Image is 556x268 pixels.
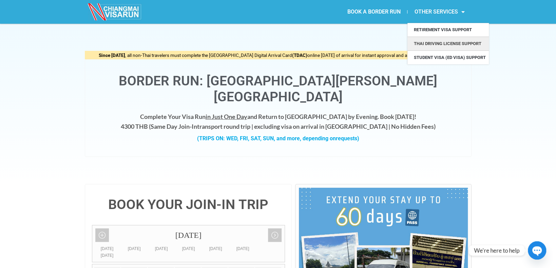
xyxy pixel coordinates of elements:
h4: BOOK YOUR JOIN-IN TRIP [92,198,285,211]
strong: (TDAC) [292,53,307,58]
h4: Complete Your Visa Run and Return to [GEOGRAPHIC_DATA] by Evening. Book [DATE]! 4300 THB ( transp... [92,112,464,131]
div: [DATE] [229,245,256,252]
strong: (TRIPS ON: WED, FRI, SAT, SUN, and more, depending on [197,135,359,142]
a: BOOK A BORDER RUN [340,4,407,20]
strong: Same Day Join-In [151,123,197,130]
div: [DATE] [94,245,121,252]
div: [DATE] [202,245,229,252]
div: [DATE] [121,245,148,252]
div: [DATE] [94,252,121,259]
span: requests) [336,135,359,142]
a: Thai Driving License Support [407,37,489,50]
strong: Since [DATE] [99,53,125,58]
div: [DATE] [92,225,285,245]
span: , all non-Thai travelers must complete the [GEOGRAPHIC_DATA] Digital Arrival Card online [DATE] o... [99,53,458,58]
div: [DATE] [175,245,202,252]
span: in Just One Day [206,113,247,120]
nav: Menu [278,4,471,20]
h1: Border Run: [GEOGRAPHIC_DATA][PERSON_NAME][GEOGRAPHIC_DATA] [92,73,464,105]
div: [DATE] [148,245,175,252]
a: OTHER SERVICES [407,4,471,20]
ul: OTHER SERVICES [407,23,489,64]
a: Retirement Visa Support [407,23,489,37]
a: Student Visa (ED Visa) Support [407,51,489,64]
